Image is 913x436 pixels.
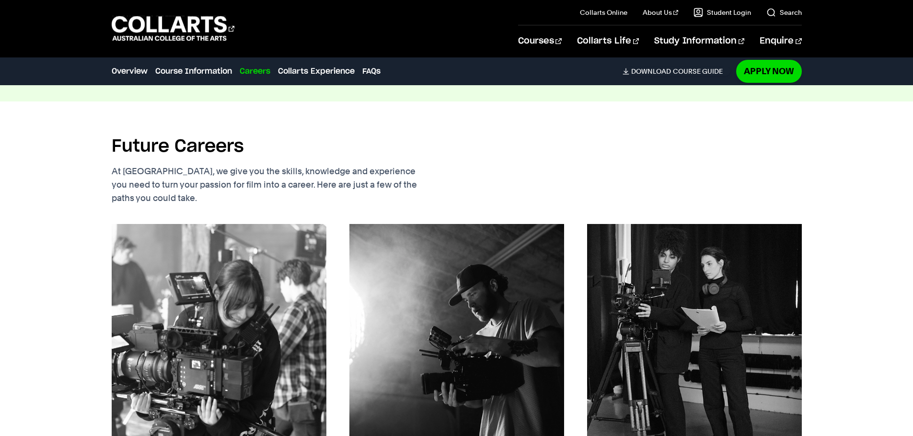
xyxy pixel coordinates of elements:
[766,8,802,17] a: Search
[654,25,744,57] a: Study Information
[112,165,462,205] p: At [GEOGRAPHIC_DATA], we give you the skills, knowledge and experience you need to turn your pass...
[240,66,270,77] a: Careers
[577,25,639,57] a: Collarts Life
[623,67,730,76] a: DownloadCourse Guide
[693,8,751,17] a: Student Login
[631,67,671,76] span: Download
[362,66,381,77] a: FAQs
[760,25,801,57] a: Enquire
[518,25,562,57] a: Courses
[112,136,244,157] h2: Future Careers
[112,66,148,77] a: Overview
[580,8,627,17] a: Collarts Online
[736,60,802,82] a: Apply Now
[643,8,678,17] a: About Us
[278,66,355,77] a: Collarts Experience
[112,15,234,42] div: Go to homepage
[155,66,232,77] a: Course Information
